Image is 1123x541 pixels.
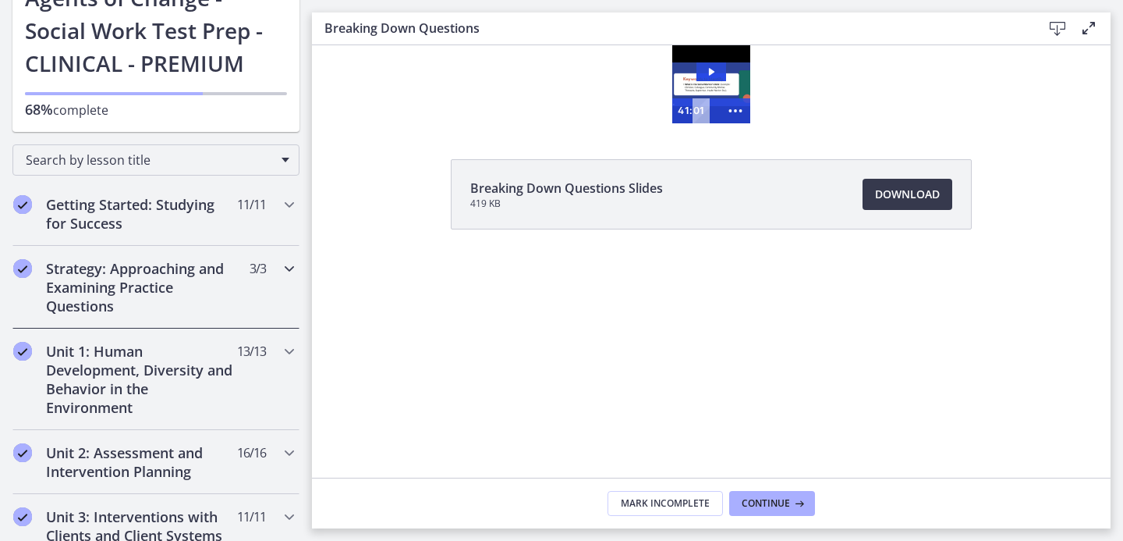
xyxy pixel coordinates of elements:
span: 11 / 11 [237,195,266,214]
span: 3 / 3 [250,259,266,278]
div: Search by lesson title [12,144,299,176]
i: Completed [13,259,32,278]
div: Playbar [388,53,402,78]
span: 419 KB [470,198,663,210]
h2: Unit 2: Assessment and Intervention Planning [46,443,236,481]
h2: Unit 1: Human Development, Diversity and Behavior in the Environment [46,342,236,417]
iframe: Video Lesson [312,45,1111,123]
span: 16 / 16 [237,443,266,462]
p: complete [25,100,287,119]
button: Show more buttons [409,53,438,78]
button: Mark Incomplete [608,491,723,516]
span: Breaking Down Questions Slides [470,179,663,198]
span: Search by lesson title [26,151,274,169]
h2: Strategy: Approaching and Examining Practice Questions [46,259,236,315]
i: Completed [13,195,32,214]
button: Continue [729,491,815,516]
span: 68% [25,100,53,119]
span: Mark Incomplete [621,497,710,510]
h3: Breaking Down Questions [324,19,1017,37]
i: Completed [13,507,32,526]
i: Completed [13,443,32,462]
span: Download [875,185,940,204]
i: Completed [13,342,32,361]
span: 11 / 11 [237,507,266,526]
h2: Getting Started: Studying for Success [46,195,236,233]
a: Download [863,179,952,210]
span: 13 / 13 [237,342,266,361]
span: Continue [742,497,790,510]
